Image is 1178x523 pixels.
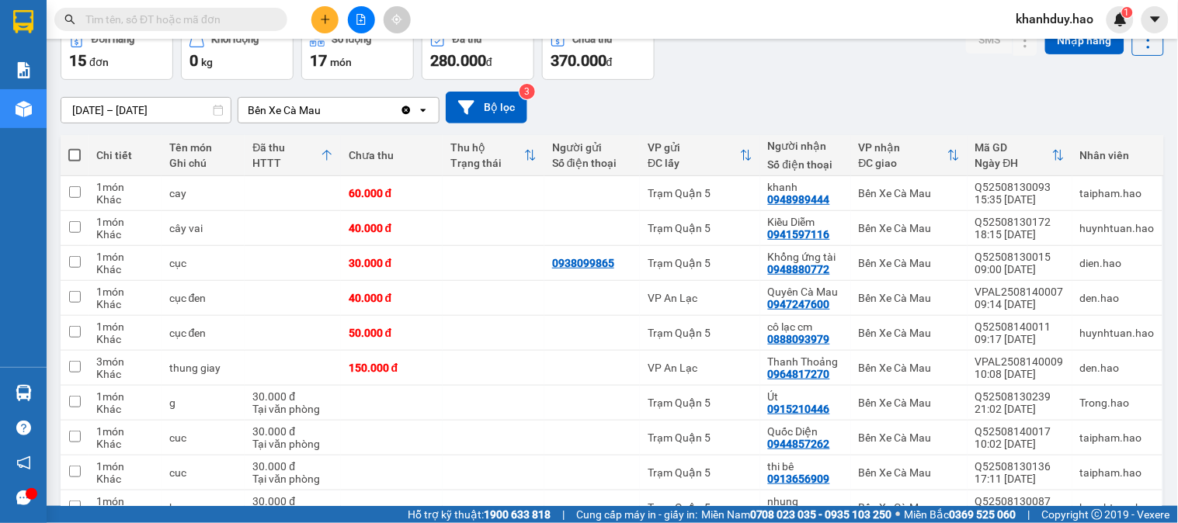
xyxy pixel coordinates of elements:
[859,141,947,154] div: VP nhận
[606,56,613,68] span: đ
[648,292,752,304] div: VP An Lạc
[16,455,31,470] span: notification
[252,157,320,169] div: HTTT
[96,425,154,438] div: 1 món
[332,34,372,45] div: Số lượng
[16,421,31,435] span: question-circle
[169,466,238,479] div: cuc
[19,113,218,138] b: GỬI : Bến Xe Cà Mau
[169,431,238,444] div: cuc
[301,24,414,80] button: Số lượng17món
[768,140,843,152] div: Người nhận
[859,501,960,514] div: Bến Xe Cà Mau
[212,34,259,45] div: Khối lượng
[975,425,1065,438] div: Q52508140017
[648,222,752,234] div: Trạm Quận 5
[169,501,238,514] div: boc
[252,438,332,450] div: Tại văn phòng
[96,193,154,206] div: Khác
[400,104,412,116] svg: Clear value
[975,157,1052,169] div: Ngày ĐH
[975,298,1065,310] div: 09:14 [DATE]
[320,14,331,25] span: plus
[450,141,524,154] div: Thu hộ
[169,222,238,234] div: cây vai
[975,228,1065,241] div: 18:15 [DATE]
[975,216,1065,228] div: Q52508130172
[310,51,327,70] span: 17
[851,135,968,176] th: Toggle SortBy
[96,298,154,310] div: Khác
[768,251,843,263] div: Khổng ứng tài
[169,141,238,154] div: Tên món
[96,320,154,333] div: 1 món
[768,333,830,345] div: 0888093979
[349,327,435,339] div: 50.000 đ
[443,135,544,176] th: Toggle SortBy
[975,495,1065,507] div: Q52508130087
[349,187,435,199] div: 60.000 đ
[552,257,614,269] div: 0938099865
[1142,6,1169,33] button: caret-down
[391,14,402,25] span: aim
[349,362,435,374] div: 150.000 đ
[648,362,752,374] div: VP An Lạc
[648,501,752,514] div: Trạm Quận 5
[145,57,649,77] li: Hotline: 02839552959
[486,56,492,68] span: đ
[96,495,154,507] div: 1 món
[245,135,340,176] th: Toggle SortBy
[96,403,154,415] div: Khác
[648,187,752,199] div: Trạm Quận 5
[96,390,154,403] div: 1 món
[252,460,332,473] div: 30.000 đ
[975,368,1065,380] div: 10:08 [DATE]
[768,193,830,206] div: 0948989444
[96,355,154,368] div: 3 món
[201,56,213,68] span: kg
[96,251,154,263] div: 1 món
[252,403,332,415] div: Tại văn phòng
[349,149,435,161] div: Chưa thu
[975,355,1065,368] div: VPAL2508140009
[252,425,332,438] div: 30.000 đ
[968,135,1072,176] th: Toggle SortBy
[576,506,697,523] span: Cung cấp máy in - giấy in:
[859,397,960,409] div: Bến Xe Cà Mau
[975,263,1065,275] div: 09:00 [DATE]
[422,24,534,80] button: Đã thu280.000đ
[768,425,843,438] div: Quốc Diện
[1045,26,1124,54] button: Nhập hàng
[905,506,1016,523] span: Miền Bắc
[768,228,830,241] div: 0941597116
[975,403,1065,415] div: 21:02 [DATE]
[311,6,339,33] button: plus
[96,473,154,485] div: Khác
[96,263,154,275] div: Khác
[1080,431,1155,444] div: taipham.hao
[975,141,1052,154] div: Mã GD
[768,298,830,310] div: 0947247600
[542,24,655,80] button: Chưa thu370.000đ
[169,362,238,374] div: thung giay
[96,286,154,298] div: 1 món
[16,490,31,505] span: message
[859,157,947,169] div: ĐC giao
[85,11,269,28] input: Tìm tên, số ĐT hoặc mã đơn
[252,473,332,485] div: Tại văn phòng
[1114,12,1128,26] img: icon-new-feature
[768,473,830,485] div: 0913656909
[768,438,830,450] div: 0944857262
[1080,362,1155,374] div: den.hao
[750,508,892,521] strong: 0708 023 035 - 0935 103 250
[1028,506,1030,523] span: |
[975,251,1065,263] div: Q52508130015
[92,34,134,45] div: Đơn hàng
[1080,466,1155,479] div: taipham.hao
[768,286,843,298] div: Quyên Cà Mau
[96,333,154,345] div: Khác
[975,460,1065,473] div: Q52508130136
[96,228,154,241] div: Khác
[16,385,32,401] img: warehouse-icon
[96,368,154,380] div: Khác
